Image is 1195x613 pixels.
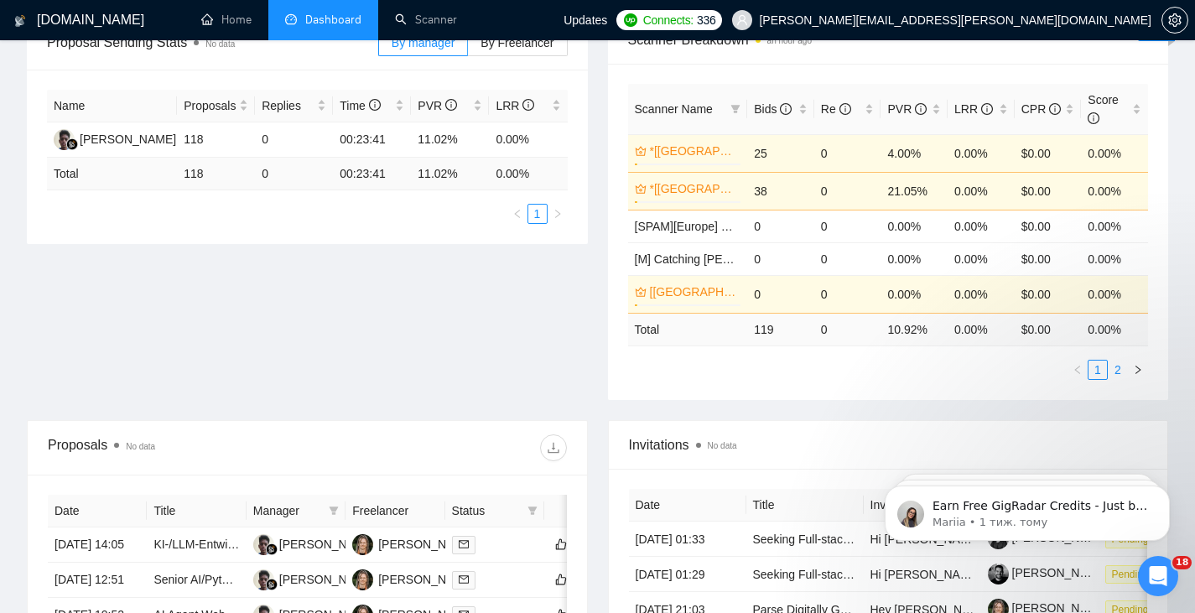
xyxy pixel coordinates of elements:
td: 0 [814,210,881,242]
td: $0.00 [1015,275,1082,313]
td: $ 0.00 [1015,313,1082,345]
iframe: To enrich screen reader interactions, please activate Accessibility in Grammarly extension settings [1138,556,1178,596]
td: 0.00 % [948,313,1015,345]
span: By Freelancer [481,36,553,49]
td: 0.00% [948,210,1015,242]
a: Pending [1105,567,1162,580]
li: Previous Page [1068,360,1088,380]
span: 336 [697,11,715,29]
button: right [548,204,568,224]
span: Proposal Sending Stats [47,32,378,53]
button: left [507,204,527,224]
a: KI-/LLM‑Entwickler für juristische Anwendung (Self‑Hosted AI‑Chatbot) [153,538,520,551]
span: Pending [1105,565,1156,584]
td: [DATE] 01:33 [629,522,746,557]
span: Bids [754,102,792,116]
a: AK[PERSON_NAME] [54,132,176,145]
td: $0.00 [1015,210,1082,242]
td: 0.00 % [489,158,567,190]
span: info-circle [1088,112,1099,124]
span: info-circle [369,99,381,111]
button: Головна [293,7,325,39]
span: info-circle [1049,103,1061,115]
th: Date [629,489,746,522]
td: $0.00 [1015,172,1082,210]
td: 118 [177,158,255,190]
span: like [555,538,567,551]
a: [PERSON_NAME] [988,566,1109,579]
span: mail [459,539,469,549]
td: 0 [747,242,814,275]
span: No data [126,442,155,451]
img: gigradar-bm.png [66,138,78,150]
span: No data [708,441,737,450]
button: left [1068,360,1088,380]
span: Re [821,102,851,116]
span: left [512,209,522,219]
span: filter [730,104,740,114]
a: [SPAM][Europe] OpenAI | Generative AI ML [635,220,861,233]
a: *[[GEOGRAPHIC_DATA]] AI & Machine Learning Software [650,179,738,198]
span: LRR [496,99,534,112]
span: By manager [392,36,455,49]
span: 18 [1172,556,1192,569]
th: Title [147,495,246,527]
span: right [553,209,563,219]
td: 25 [747,134,814,172]
img: c17cOXi-RbZZWj8nmL2dEpomeZzW790z9XDhA466a62RJUdlL8IfCsOUn0BAZ13I77 [988,564,1009,584]
button: like [551,534,571,554]
a: [M] Catching [PERSON_NAME] [635,252,801,266]
td: 0 [814,242,881,275]
th: Proposals [177,90,255,122]
li: 2 [1108,360,1128,380]
button: go back [11,7,43,39]
td: 0.00% [1081,275,1148,313]
th: Name [47,90,177,122]
td: 0 [747,275,814,313]
textarea: Повідомлення... [14,449,321,478]
td: 0.00% [881,210,948,242]
button: download [540,434,567,461]
a: AK[PERSON_NAME] [253,572,376,585]
span: like [555,573,567,586]
th: Title [746,489,864,522]
span: mail [459,574,469,584]
button: Завантажити вкладений файл [80,485,93,498]
td: 0.00% [1081,134,1148,172]
a: setting [1161,13,1188,27]
th: Date [48,495,147,527]
span: filter [329,506,339,516]
span: Connects: [643,11,694,29]
td: Seeking Full-stack Developers with Python, Databases (SQL), and cloud experience - DSQL-2025-q3 [746,522,864,557]
img: Profile image for Nazar [48,9,75,36]
span: No data [205,39,235,49]
span: dashboard [285,13,297,25]
span: LRR [954,102,993,116]
td: 0.00% [948,242,1015,275]
img: logo [14,8,26,34]
span: Status [452,501,521,520]
span: info-circle [915,103,927,115]
td: 00:23:41 [333,122,411,158]
span: setting [1162,13,1187,27]
div: Proposals [48,434,307,461]
td: 0 [255,158,333,190]
td: 0.00% [948,275,1015,313]
a: IM[PERSON_NAME] [352,537,475,550]
img: IM [352,569,373,590]
td: Seeking Full-stack Developers with Python, Databases (SQL), and cloud experience - DSQL-2025-q3 [746,557,864,592]
td: 11.02 % [411,158,489,190]
span: filter [325,498,342,523]
span: info-circle [445,99,457,111]
time: an hour ago [767,36,812,45]
span: left [1073,365,1083,375]
td: [DATE] 12:51 [48,563,147,598]
span: info-circle [522,99,534,111]
td: 00:23:41 [333,158,411,190]
span: PVR [887,102,927,116]
td: 0 [747,210,814,242]
td: Total [47,158,177,190]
